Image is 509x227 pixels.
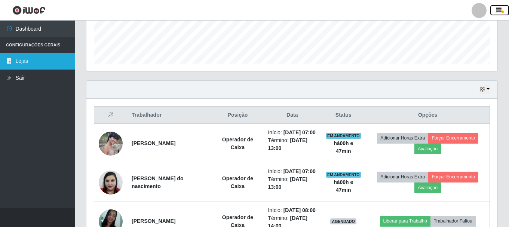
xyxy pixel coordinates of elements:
strong: [PERSON_NAME] [132,218,175,224]
button: Adicionar Horas Extra [377,172,428,182]
strong: Operador de Caixa [222,175,253,189]
button: Avaliação [414,182,441,193]
button: Avaliação [414,144,441,154]
span: EM ANDAMENTO [326,172,361,178]
th: Opções [366,107,490,124]
time: [DATE] 08:00 [283,207,316,213]
li: Início: [268,129,316,136]
li: Início: [268,206,316,214]
strong: Operador de Caixa [222,136,253,150]
button: Trabalhador Faltou [430,216,476,226]
img: 1682003136750.jpeg [99,166,123,198]
button: Forçar Encerramento [428,133,478,143]
li: Término: [268,136,316,152]
span: EM ANDAMENTO [326,133,361,139]
button: Liberar para Trabalho [380,216,430,226]
button: Forçar Encerramento [428,172,478,182]
time: [DATE] 07:00 [283,129,316,135]
th: Posição [212,107,263,124]
li: Início: [268,168,316,175]
li: Término: [268,175,316,191]
strong: há 00 h e 47 min [334,140,353,154]
th: Trabalhador [127,107,212,124]
img: 1617198337870.jpeg [99,132,123,156]
strong: [PERSON_NAME] do nascimento [132,175,183,189]
img: CoreUI Logo [12,6,46,15]
time: [DATE] 07:00 [283,168,316,174]
th: Status [321,107,366,124]
button: Adicionar Horas Extra [377,133,428,143]
strong: [PERSON_NAME] [132,140,175,146]
span: AGENDADO [330,218,356,224]
th: Data [263,107,321,124]
strong: há 00 h e 47 min [334,179,353,193]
